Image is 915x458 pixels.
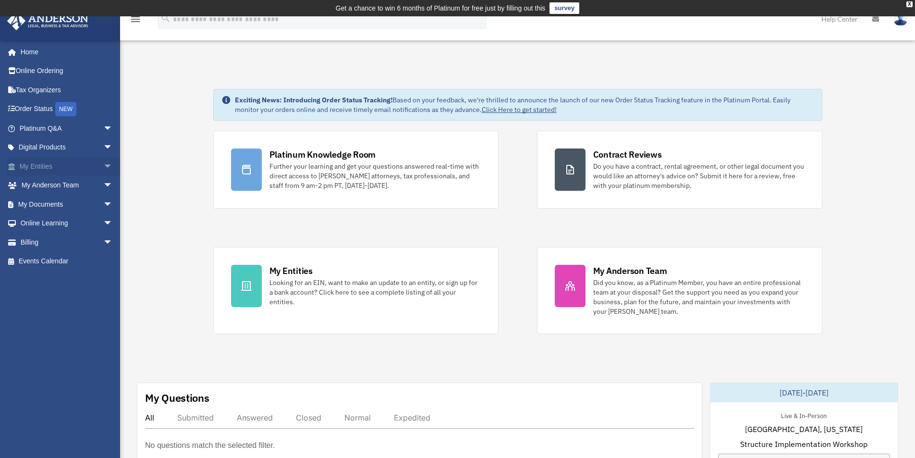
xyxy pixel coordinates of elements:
a: Online Learningarrow_drop_down [7,214,127,233]
div: Normal [344,413,371,422]
div: [DATE]-[DATE] [710,383,898,402]
a: Home [7,42,122,62]
div: Did you know, as a Platinum Member, you have an entire professional team at your disposal? Get th... [593,278,805,316]
a: Order StatusNEW [7,99,127,119]
a: survey [549,2,579,14]
img: Anderson Advisors Platinum Portal [4,12,91,30]
div: close [906,1,913,7]
a: Online Ordering [7,62,127,81]
a: Events Calendar [7,252,127,271]
span: Structure Implementation Workshop [740,438,867,450]
a: Click Here to get started! [482,105,557,114]
div: Platinum Knowledge Room [269,149,376,161]
span: arrow_drop_down [103,195,122,214]
div: Get a chance to win 6 months of Platinum for free just by filling out this [336,2,546,14]
div: Based on your feedback, we're thrilled to announce the launch of our new Order Status Tracking fe... [235,95,814,114]
a: My Documentsarrow_drop_down [7,195,127,214]
a: Billingarrow_drop_down [7,233,127,252]
a: My Anderson Team Did you know, as a Platinum Member, you have an entire professional team at your... [537,247,822,334]
strong: Exciting News: Introducing Order Status Tracking! [235,96,392,104]
div: Contract Reviews [593,149,662,161]
a: Contract Reviews Do you have a contract, rental agreement, or other legal document you would like... [537,131,822,209]
a: My Entities Looking for an EIN, want to make an update to an entity, or sign up for a bank accoun... [213,247,499,334]
span: arrow_drop_down [103,233,122,252]
p: No questions match the selected filter. [145,439,275,452]
span: arrow_drop_down [103,214,122,234]
a: My Entitiesarrow_drop_down [7,157,127,176]
div: Do you have a contract, rental agreement, or other legal document you would like an attorney's ad... [593,161,805,190]
span: arrow_drop_down [103,138,122,158]
a: Tax Organizers [7,80,127,99]
span: [GEOGRAPHIC_DATA], [US_STATE] [745,423,863,435]
div: My Anderson Team [593,265,667,277]
i: menu [130,13,141,25]
i: search [160,13,171,24]
span: arrow_drop_down [103,119,122,138]
div: My Questions [145,391,209,405]
div: All [145,413,154,422]
span: arrow_drop_down [103,176,122,196]
div: Answered [237,413,273,422]
img: User Pic [893,12,908,26]
a: My Anderson Teamarrow_drop_down [7,176,127,195]
div: Looking for an EIN, want to make an update to an entity, or sign up for a bank account? Click her... [269,278,481,307]
div: Further your learning and get your questions answered real-time with direct access to [PERSON_NAM... [269,161,481,190]
span: arrow_drop_down [103,157,122,176]
div: My Entities [269,265,313,277]
div: Submitted [177,413,214,422]
a: Digital Productsarrow_drop_down [7,138,127,157]
a: menu [130,17,141,25]
a: Platinum Knowledge Room Further your learning and get your questions answered real-time with dire... [213,131,499,209]
div: Live & In-Person [773,410,834,420]
div: Expedited [394,413,430,422]
a: Platinum Q&Aarrow_drop_down [7,119,127,138]
div: Closed [296,413,321,422]
div: NEW [55,102,76,116]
